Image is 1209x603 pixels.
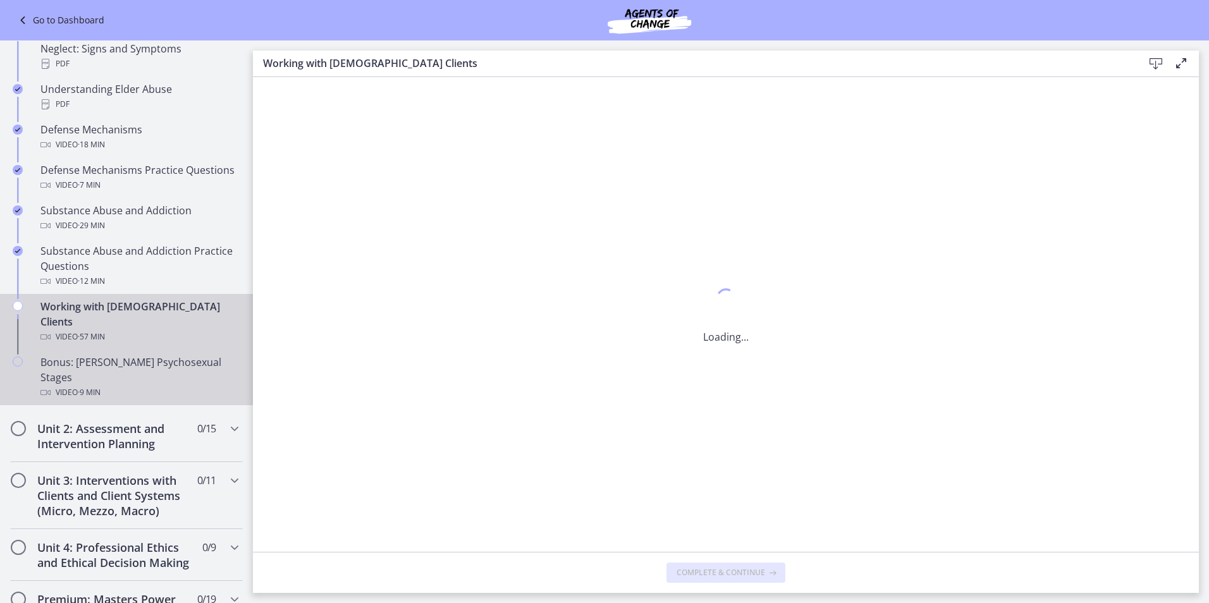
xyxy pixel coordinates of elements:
[40,218,238,233] div: Video
[78,274,105,289] span: · 12 min
[40,274,238,289] div: Video
[263,56,1123,71] h3: Working with [DEMOGRAPHIC_DATA] Clients
[40,162,238,193] div: Defense Mechanisms Practice Questions
[703,285,749,314] div: 1
[666,563,785,583] button: Complete & continue
[78,178,101,193] span: · 7 min
[15,13,104,28] a: Go to Dashboard
[13,125,23,135] i: Completed
[37,540,192,570] h2: Unit 4: Professional Ethics and Ethical Decision Making
[40,82,238,112] div: Understanding Elder Abuse
[37,473,192,518] h2: Unit 3: Interventions with Clients and Client Systems (Micro, Mezzo, Macro)
[40,97,238,112] div: PDF
[40,56,238,71] div: PDF
[13,205,23,216] i: Completed
[40,178,238,193] div: Video
[202,540,216,555] span: 0 / 9
[197,421,216,436] span: 0 / 15
[78,329,105,344] span: · 57 min
[197,473,216,488] span: 0 / 11
[40,299,238,344] div: Working with [DEMOGRAPHIC_DATA] Clients
[40,329,238,344] div: Video
[13,84,23,94] i: Completed
[677,568,765,578] span: Complete & continue
[703,329,749,344] p: Loading...
[40,385,238,400] div: Video
[40,243,238,289] div: Substance Abuse and Addiction Practice Questions
[40,203,238,233] div: Substance Abuse and Addiction
[40,26,238,71] div: Recognizing [MEDICAL_DATA] and Neglect: Signs and Symptoms
[40,137,238,152] div: Video
[78,385,101,400] span: · 9 min
[78,218,105,233] span: · 29 min
[37,421,192,451] h2: Unit 2: Assessment and Intervention Planning
[40,355,238,400] div: Bonus: [PERSON_NAME] Psychosexual Stages
[574,5,725,35] img: Agents of Change
[78,137,105,152] span: · 18 min
[13,246,23,256] i: Completed
[40,122,238,152] div: Defense Mechanisms
[13,165,23,175] i: Completed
